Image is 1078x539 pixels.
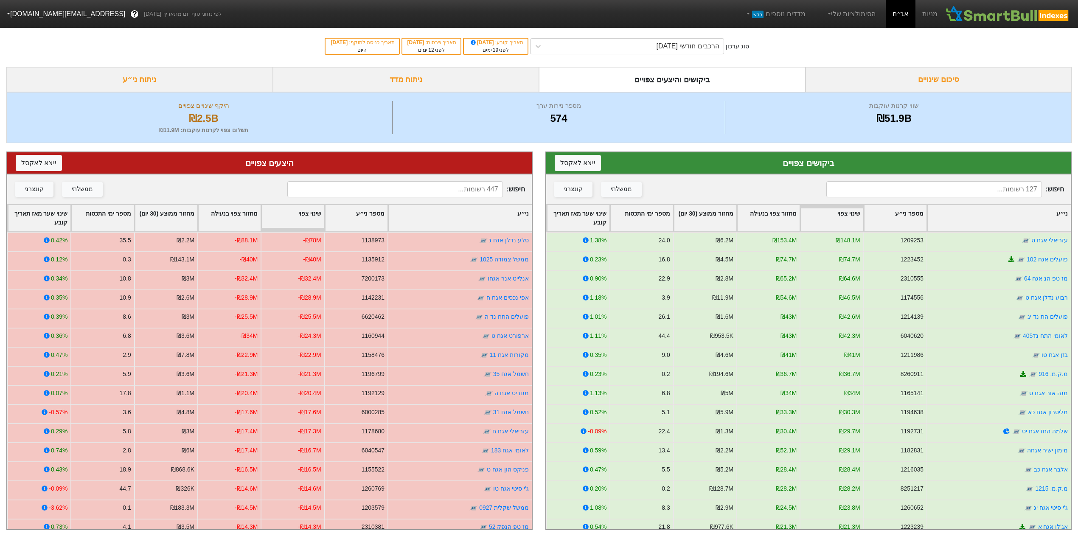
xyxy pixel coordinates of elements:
[656,41,719,51] div: הרכבים חודשי [DATE]
[716,427,733,436] div: ₪1.3M
[182,312,194,321] div: ₪3M
[120,465,131,474] div: 18.9
[51,389,67,398] div: 0.07%
[362,293,385,302] div: 1142231
[590,389,606,398] div: 1.13%
[235,427,258,436] div: -₪17.4M
[298,351,321,359] div: -₪22.9M
[388,205,532,231] div: Toggle SortBy
[235,370,258,379] div: -₪21.3M
[823,6,879,22] a: הסימולציות שלי
[1027,447,1068,454] a: מימון ישיר אגחה
[1029,370,1037,379] img: tase link
[716,465,733,474] div: ₪5.2M
[51,293,67,302] div: 0.35%
[51,446,67,455] div: 0.74%
[123,446,131,455] div: 2.8
[590,331,606,340] div: 1.11%
[844,389,860,398] div: ₪34M
[49,503,67,512] div: -3.62%
[177,236,194,245] div: ₪2.2M
[1018,313,1026,321] img: tase link
[198,205,261,231] div: Toggle SortBy
[1017,255,1025,264] img: tase link
[776,427,797,436] div: ₪30.4M
[362,465,385,474] div: 1155522
[298,389,321,398] div: -₪20.4M
[298,331,321,340] div: -₪24.3M
[240,331,258,340] div: -₪34M
[362,255,385,264] div: 1135912
[362,331,385,340] div: 1160944
[488,275,529,282] a: אנלייט אנר אגחו
[1012,427,1021,436] img: tase link
[298,274,321,283] div: -₪32.4M
[395,111,723,126] div: 574
[240,255,258,264] div: -₪40M
[776,446,797,455] div: ₪52.1M
[901,427,924,436] div: 1192731
[485,389,493,398] img: tase link
[171,465,194,474] div: ₪868.6K
[839,465,860,474] div: ₪28.4M
[721,389,733,398] div: ₪5M
[51,312,67,321] div: 0.39%
[123,503,131,512] div: 0.1
[901,408,924,417] div: 1194638
[298,465,321,474] div: -₪16.5M
[362,446,385,455] div: 6040547
[1024,275,1068,282] a: מז טפ הנ אגח 64
[235,236,258,245] div: -₪88.1M
[1034,504,1068,511] a: ג'י סיטי אגח יג
[839,446,860,455] div: ₪29.1M
[839,484,860,493] div: ₪28.2M
[177,293,194,302] div: ₪2.6M
[49,408,67,417] div: -0.57%
[15,182,53,197] button: קונצרני
[776,465,797,474] div: ₪28.4M
[483,408,492,417] img: tase link
[564,185,583,194] div: קונצרני
[362,503,385,512] div: 1203579
[662,293,670,302] div: 3.9
[780,389,797,398] div: ₪34M
[776,293,797,302] div: ₪54.6M
[485,313,529,320] a: פועלים התח נד ה
[901,389,924,398] div: 1165141
[362,236,385,245] div: 1138973
[716,236,733,245] div: ₪6.2M
[864,205,926,231] div: Toggle SortBy
[716,351,733,359] div: ₪4.6M
[1024,466,1033,474] img: tase link
[468,39,523,46] div: תאריך קובע :
[8,205,70,231] div: Toggle SortBy
[590,274,606,283] div: 0.90%
[709,484,733,493] div: ₪128.7M
[298,484,321,493] div: -₪14.6M
[235,446,258,455] div: -₪17.4M
[493,371,529,377] a: חשמל אגח 35
[659,312,670,321] div: 26.1
[123,312,131,321] div: 8.6
[298,446,321,455] div: -₪16.7M
[1025,294,1068,301] a: רבוע נדלן אגח ט
[839,312,860,321] div: ₪42.6M
[493,47,498,53] span: 19
[590,255,606,264] div: 0.23%
[780,331,797,340] div: ₪43M
[273,67,539,92] div: ניתוח מדד
[776,255,797,264] div: ₪74.7M
[303,236,321,245] div: -₪78M
[479,523,488,531] img: tase link
[17,101,390,111] div: היקף שינויים צפויים
[491,447,529,454] a: לאומי אגח 183
[712,293,733,302] div: ₪11.9M
[177,389,194,398] div: ₪1.1M
[71,205,134,231] div: Toggle SortBy
[120,274,131,283] div: 10.8
[662,484,670,493] div: 0.2
[780,351,797,359] div: ₪41M
[590,503,606,512] div: 1.08%
[182,446,194,455] div: ₪6M
[1022,428,1068,435] a: שלמה החז אגח יט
